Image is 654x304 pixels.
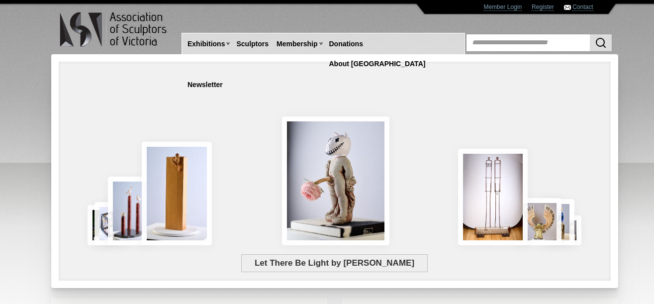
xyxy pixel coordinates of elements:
a: Newsletter [184,76,227,94]
a: Contact [572,3,593,11]
img: Let There Be Light [282,116,389,245]
a: Membership [273,35,321,53]
img: Little Frog. Big Climb [142,142,212,245]
img: Swingers [458,149,528,245]
a: Exhibitions [184,35,229,53]
img: Lorica Plumata (Chrysus) [516,198,561,245]
a: Register [532,3,554,11]
a: Sculptors [232,35,273,53]
img: logo.png [59,10,169,49]
span: Let There Be Light by [PERSON_NAME] [241,254,427,272]
a: Donations [325,35,367,53]
a: About [GEOGRAPHIC_DATA] [325,55,430,73]
img: Contact ASV [564,5,571,10]
a: Member Login [483,3,522,11]
img: Search [595,37,607,49]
